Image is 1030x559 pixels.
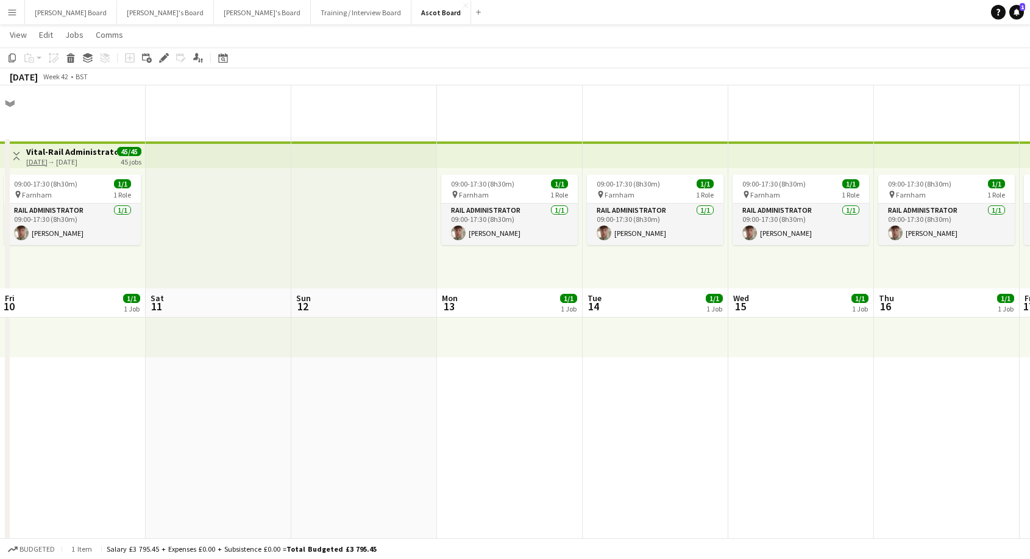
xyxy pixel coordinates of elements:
[6,543,57,556] button: Budgeted
[411,1,471,24] button: Ascot Board
[550,190,568,199] span: 1 Role
[605,190,634,199] span: Farnham
[26,146,117,157] h3: Vital-Rail Administrator
[10,29,27,40] span: View
[113,190,131,199] span: 1 Role
[10,71,38,83] div: [DATE]
[560,294,577,303] span: 1/1
[851,294,868,303] span: 1/1
[451,179,514,188] span: 09:00-17:30 (8h30m)
[697,179,714,188] span: 1/1
[117,147,141,156] span: 45/45
[1009,5,1024,20] a: 1
[733,174,869,245] app-job-card: 09:00-17:30 (8h30m)1/1 Farnham1 RoleRail Administrator1/109:00-17:30 (8h30m)[PERSON_NAME]
[96,29,123,40] span: Comms
[888,179,951,188] span: 09:00-17:30 (8h30m)
[286,544,377,554] span: Total Budgeted £3 795.45
[20,545,55,554] span: Budgeted
[731,299,749,313] span: 15
[733,293,749,304] span: Wed
[987,190,1005,199] span: 1 Role
[311,1,411,24] button: Training / Interview Board
[878,204,1015,245] app-card-role: Rail Administrator1/109:00-17:30 (8h30m)[PERSON_NAME]
[26,157,48,166] tcxspan: Call 08-09-2025 via 3CX
[988,179,1005,188] span: 1/1
[4,174,141,245] app-job-card: 09:00-17:30 (8h30m)1/1 Farnham1 RoleRail Administrator1/109:00-17:30 (8h30m)[PERSON_NAME]
[997,294,1014,303] span: 1/1
[852,304,868,313] div: 1 Job
[561,304,577,313] div: 1 Job
[706,304,722,313] div: 1 Job
[3,299,15,313] span: 10
[151,293,164,304] span: Sat
[442,293,458,304] span: Mon
[107,544,377,554] div: Salary £3 795.45 + Expenses £0.00 + Subsistence £0.00 =
[67,544,96,554] span: 1 item
[91,27,128,43] a: Comms
[998,304,1014,313] div: 1 Job
[879,293,894,304] span: Thu
[587,204,723,245] app-card-role: Rail Administrator1/109:00-17:30 (8h30m)[PERSON_NAME]
[26,157,117,166] div: → [DATE]
[441,204,578,245] app-card-role: Rail Administrator1/109:00-17:30 (8h30m)[PERSON_NAME]
[597,179,660,188] span: 09:00-17:30 (8h30m)
[25,1,117,24] button: [PERSON_NAME] Board
[121,156,141,166] div: 45 jobs
[742,179,806,188] span: 09:00-17:30 (8h30m)
[441,174,578,245] app-job-card: 09:00-17:30 (8h30m)1/1 Farnham1 RoleRail Administrator1/109:00-17:30 (8h30m)[PERSON_NAME]
[39,29,53,40] span: Edit
[4,204,141,245] app-card-role: Rail Administrator1/109:00-17:30 (8h30m)[PERSON_NAME]
[586,299,602,313] span: 14
[896,190,926,199] span: Farnham
[877,299,894,313] span: 16
[117,1,214,24] button: [PERSON_NAME]'s Board
[22,190,52,199] span: Farnham
[34,27,58,43] a: Edit
[149,299,164,313] span: 11
[440,299,458,313] span: 13
[214,1,311,24] button: [PERSON_NAME]'s Board
[76,72,88,81] div: BST
[459,190,489,199] span: Farnham
[733,204,869,245] app-card-role: Rail Administrator1/109:00-17:30 (8h30m)[PERSON_NAME]
[551,179,568,188] span: 1/1
[60,27,88,43] a: Jobs
[750,190,780,199] span: Farnham
[842,179,859,188] span: 1/1
[587,174,723,245] app-job-card: 09:00-17:30 (8h30m)1/1 Farnham1 RoleRail Administrator1/109:00-17:30 (8h30m)[PERSON_NAME]
[14,179,77,188] span: 09:00-17:30 (8h30m)
[5,293,15,304] span: Fri
[114,179,131,188] span: 1/1
[5,27,32,43] a: View
[124,304,140,313] div: 1 Job
[294,299,311,313] span: 12
[40,72,71,81] span: Week 42
[65,29,83,40] span: Jobs
[588,293,602,304] span: Tue
[842,190,859,199] span: 1 Role
[878,174,1015,245] app-job-card: 09:00-17:30 (8h30m)1/1 Farnham1 RoleRail Administrator1/109:00-17:30 (8h30m)[PERSON_NAME]
[1020,3,1025,11] span: 1
[296,293,311,304] span: Sun
[706,294,723,303] span: 1/1
[123,294,140,303] span: 1/1
[696,190,714,199] span: 1 Role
